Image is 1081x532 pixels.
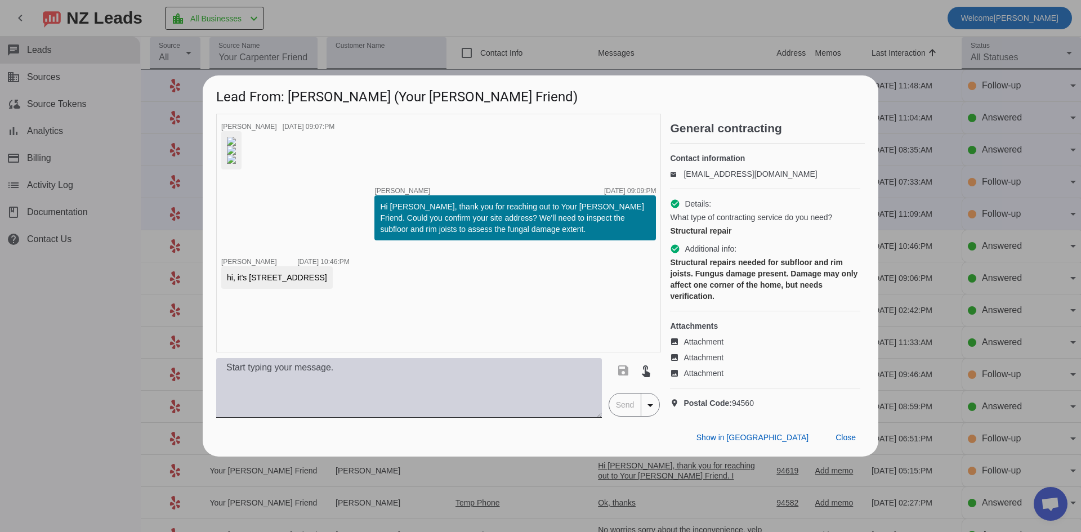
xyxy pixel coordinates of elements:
[604,187,656,194] div: [DATE] 09:09:PM
[227,146,236,155] img: 7aB5SE0KBnOpa9Dcr-rxzQ
[670,212,832,223] span: What type of contracting service do you need?
[644,399,657,412] mat-icon: arrow_drop_down
[670,320,860,332] h4: Attachments
[685,198,711,209] span: Details:
[227,137,236,146] img: 39zJoO5RDU3EiWl8gBSaDQ
[374,187,430,194] span: [PERSON_NAME]
[639,364,653,377] mat-icon: touch_app
[227,272,327,283] div: hi, it's [STREET_ADDRESS]
[203,75,878,113] h1: Lead From: [PERSON_NAME] (Your [PERSON_NAME] Friend)
[227,155,236,164] img: qwIeGQszXFKxN1_fSktyLg
[380,201,650,235] div: Hi [PERSON_NAME], thank you for reaching out to Your [PERSON_NAME] Friend. Could you confirm your...
[670,244,680,254] mat-icon: check_circle
[670,225,860,236] div: Structural repair
[670,123,865,134] h2: General contracting
[670,257,860,302] div: Structural repairs needed for subfloor and rim joists. Fungus damage present. Damage may only aff...
[670,171,684,177] mat-icon: email
[221,258,277,266] span: [PERSON_NAME]
[670,399,684,408] mat-icon: location_on
[684,336,723,347] span: Attachment
[670,199,680,209] mat-icon: check_circle
[684,169,817,178] a: [EMAIL_ADDRESS][DOMAIN_NAME]
[670,352,860,363] a: Attachment
[687,427,818,448] button: Show in [GEOGRAPHIC_DATA]
[684,352,723,363] span: Attachment
[836,433,856,442] span: Close
[670,337,684,346] mat-icon: image
[221,123,277,131] span: [PERSON_NAME]
[684,399,732,408] strong: Postal Code:
[297,258,349,265] div: [DATE] 10:46:PM
[696,433,808,442] span: Show in [GEOGRAPHIC_DATA]
[670,368,860,379] a: Attachment
[670,369,684,378] mat-icon: image
[827,427,865,448] button: Close
[685,243,736,254] span: Additional info:
[283,123,334,130] div: [DATE] 09:07:PM
[670,336,860,347] a: Attachment
[670,353,684,362] mat-icon: image
[670,153,860,164] h4: Contact information
[684,397,754,409] span: 94560
[684,368,723,379] span: Attachment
